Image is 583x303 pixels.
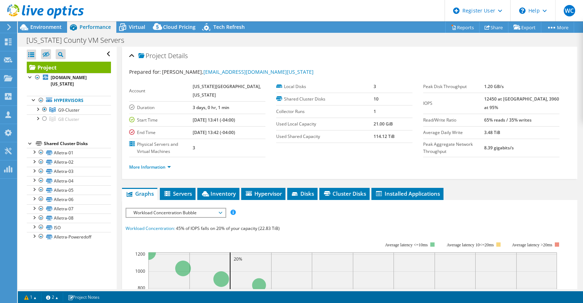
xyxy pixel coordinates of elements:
b: 3 [374,83,376,89]
label: Peak Disk Throughput [423,83,484,90]
text: 1000 [135,268,145,274]
span: G8 Cluster [58,116,79,122]
a: Alletra-08 [27,214,111,223]
span: Details [168,51,188,60]
b: 3.48 TiB [484,129,500,135]
b: 114.12 TiB [374,133,395,139]
b: 8.39 gigabits/s [484,145,514,151]
a: Reports [445,22,480,33]
span: Environment [30,24,62,30]
text: 800 [138,285,145,291]
label: Physical Servers and Virtual Machines [129,141,193,155]
b: [DATE] 13:41 (-04:00) [193,117,235,123]
a: Project [27,62,111,73]
b: 3 [193,145,195,151]
label: Read/Write Ratio [423,117,484,124]
svg: \n [519,7,526,14]
b: 1.20 GB/s [484,83,504,89]
a: G9-Cluster [27,105,111,114]
label: Used Shared Capacity [276,133,374,140]
label: Shared Cluster Disks [276,96,374,103]
a: G8 Cluster [27,114,111,124]
text: 20% [234,256,242,262]
a: Share [479,22,508,33]
text: Average latency >20ms [512,242,552,247]
a: ISO [27,223,111,232]
label: Average Daily Write [423,129,484,136]
span: Workload Concentration: [126,225,175,231]
a: [EMAIL_ADDRESS][DOMAIN_NAME][US_STATE] [203,68,314,75]
a: Alletra-01 [27,148,111,157]
label: Start Time [129,117,193,124]
b: [US_STATE][GEOGRAPHIC_DATA], [US_STATE] [193,83,261,98]
span: Cloud Pricing [163,24,196,30]
b: 10 [374,96,379,102]
b: 3 days, 0 hr, 1 min [193,104,229,111]
a: Alletra-05 [27,185,111,195]
label: Prepared for: [129,68,161,75]
a: Alletra-07 [27,204,111,214]
span: Installed Applications [375,190,440,197]
a: Alletra-06 [27,195,111,204]
label: Collector Runs [276,108,374,115]
a: More Information [129,164,171,170]
b: 65% reads / 35% writes [484,117,532,123]
span: Inventory [201,190,236,197]
span: Project [138,52,166,60]
label: Account [129,87,193,94]
tspan: Average latency <=10ms [385,242,428,247]
a: 2 [41,293,63,302]
tspan: Average latency 10<=20ms [447,242,494,247]
span: [PERSON_NAME], [162,68,314,75]
span: Hypervisor [245,190,282,197]
label: End Time [129,129,193,136]
span: Cluster Disks [323,190,366,197]
div: Shared Cluster Disks [44,139,111,148]
label: Local Disks [276,83,374,90]
label: Peak Aggregate Network Throughput [423,141,484,155]
b: 1 [374,108,376,114]
span: Workload Concentration Bubble [130,209,222,217]
a: Alletra-Poweredoff [27,232,111,241]
b: [DATE] 13:42 (-04:00) [193,129,235,135]
a: Export [508,22,541,33]
b: [DOMAIN_NAME][US_STATE] [51,75,87,87]
text: 1200 [135,251,145,257]
h1: [US_STATE] County VM Servers [23,36,135,44]
b: 12450 at [GEOGRAPHIC_DATA], 3960 at 95% [484,96,559,111]
span: Disks [291,190,314,197]
a: Alletra-04 [27,176,111,185]
label: IOPS [423,100,484,107]
span: G9-Cluster [58,107,80,113]
a: [DOMAIN_NAME][US_STATE] [27,73,111,89]
span: 45% of IOPS falls on 20% of your capacity (22.83 TiB) [176,225,280,231]
a: 1 [19,293,41,302]
b: 21.00 GiB [374,121,393,127]
span: Graphs [126,190,154,197]
span: Performance [80,24,111,30]
a: Alletra-03 [27,167,111,176]
a: Hypervisors [27,96,111,105]
a: Alletra-02 [27,158,111,167]
a: Project Notes [63,293,105,302]
span: Tech Refresh [213,24,245,30]
span: Virtual [129,24,145,30]
label: Duration [129,104,193,111]
span: WC [564,5,575,16]
span: Servers [163,190,192,197]
label: Used Local Capacity [276,120,374,128]
a: More [541,22,574,33]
